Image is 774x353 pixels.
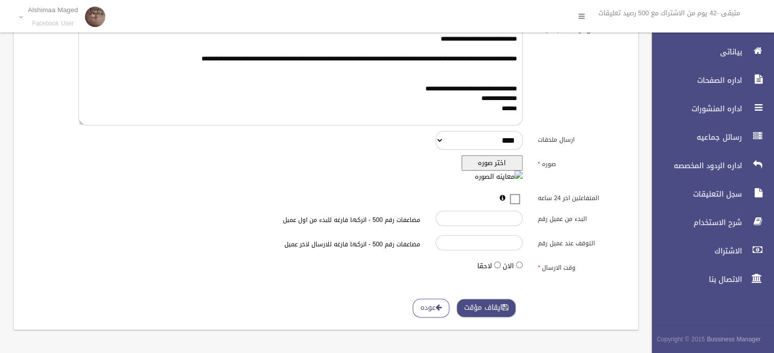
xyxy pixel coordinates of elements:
[643,217,745,228] span: شرح الاستخدام
[643,268,774,291] a: الاتصال بنا
[643,75,745,85] span: اداره الصفحات
[530,260,633,274] label: وقت الارسال
[643,41,774,63] a: بياناتى
[643,240,774,262] a: الاشتراك
[477,260,492,272] label: لاحقا
[643,69,774,91] a: اداره الصفحات
[643,189,745,199] span: سجل التعليقات
[656,334,705,345] span: Copyright © 2015
[643,47,745,57] span: بياناتى
[643,246,745,256] span: الاشتراك
[530,155,633,170] label: صوره
[28,20,78,27] small: Facebook User
[530,211,633,225] label: البدء من عميل رقم
[643,161,745,171] span: اداره الردود المخصصه
[530,235,633,249] label: التوقف عند عميل رقم
[28,6,78,14] p: Alshimaa Maged
[530,131,633,145] label: ارسال ملحقات
[643,104,745,114] span: اداره المنشورات
[456,299,516,317] button: ايقاف مؤقت
[503,260,514,272] label: الان
[181,241,420,248] h6: مضاعفات رقم 500 - اتركها فارغه للارسال لاخر عميل
[181,217,420,223] h6: مضاعفات رقم 500 - اتركها فارغه للبدء من اول عميل
[643,126,774,148] a: رسائل جماعيه
[413,299,449,317] a: عوده
[643,132,745,142] span: رسائل جماعيه
[643,98,774,120] a: اداره المنشورات
[643,154,774,177] a: اداره الردود المخصصه
[643,183,774,205] a: سجل التعليقات
[530,189,633,204] label: المتفاعلين اخر 24 ساعه
[707,334,761,345] strong: Bussiness Manager
[475,171,523,183] img: معاينه الصوره
[462,155,523,171] button: اختر صوره
[643,211,774,234] a: شرح الاستخدام
[643,274,745,284] span: الاتصال بنا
